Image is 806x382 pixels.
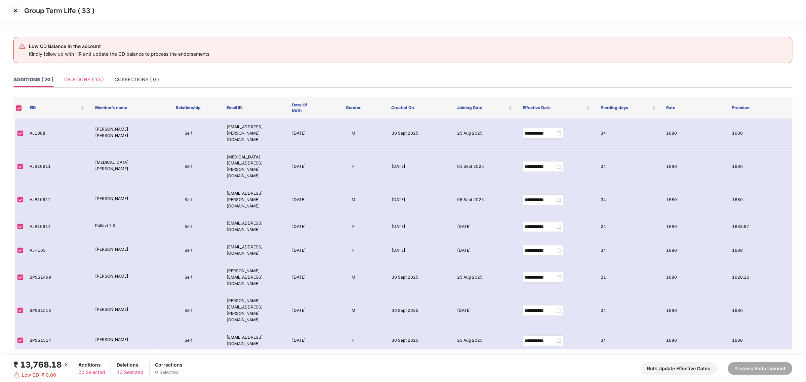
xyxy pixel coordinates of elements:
[727,185,793,215] td: 1680
[22,371,56,379] span: Low CD: ₹ 0.00
[727,329,793,353] td: 1680
[386,185,452,215] td: [DATE]
[156,215,221,239] td: Self
[386,118,452,149] td: 30 Sept 2025
[287,239,321,262] td: [DATE]
[29,50,209,58] div: Kindly follow up with HR and update the CD balance to process the endorsements
[95,126,150,139] p: [PERSON_NAME] [PERSON_NAME]
[661,239,727,262] td: 1680
[452,262,517,293] td: 25 Aug 2025
[596,149,661,185] td: 34
[321,292,386,329] td: M
[452,97,517,118] th: Joining Date
[727,292,793,329] td: 1680
[320,97,386,118] th: Gender
[596,292,661,329] td: 34
[13,359,70,371] div: ₹ 13,768.18
[287,329,321,353] td: [DATE]
[596,185,661,215] td: 34
[287,185,321,215] td: [DATE]
[78,369,105,376] div: 20 Selected
[95,337,150,343] p: [PERSON_NAME]
[156,292,221,329] td: Self
[156,239,221,262] td: Self
[115,76,159,83] div: CORRECTIONS ( 0 )
[457,105,507,110] span: Joining Date
[596,215,661,239] td: 24
[29,42,209,50] div: Low CD Balance in the account
[62,361,70,369] img: svg+xml;base64,PHN2ZyBpZD0iQmFjay0yMHgyMCIgeG1sbnM9Imh0dHA6Ly93d3cudzMub3JnLzIwMDAvc3ZnIiB3aWR0aD...
[95,196,150,202] p: [PERSON_NAME]
[596,329,661,353] td: 34
[386,329,452,353] td: 30 Sept 2025
[221,215,287,239] td: [EMAIL_ADDRESS][DOMAIN_NAME]
[452,329,517,353] td: 25 Aug 2025
[661,149,727,185] td: 1680
[386,239,452,262] td: [DATE]
[156,329,221,353] td: Self
[386,262,452,293] td: 30 Sept 2025
[221,149,287,185] td: [MEDICAL_DATA][EMAIL_ADDRESS][PERSON_NAME][DOMAIN_NAME]
[13,76,53,83] div: ADDITIONS ( 20 )
[661,185,727,215] td: 1680
[24,97,90,118] th: EID
[596,118,661,149] td: 34
[30,105,79,110] span: EID
[321,239,386,262] td: F
[287,97,320,118] th: Date Of Birth
[661,215,727,239] td: 1680
[221,118,287,149] td: [EMAIL_ADDRESS][PERSON_NAME][DOMAIN_NAME]
[155,369,183,376] div: 0 Selected
[24,329,90,353] td: BPSS1514
[321,262,386,293] td: M
[221,292,287,329] td: [PERSON_NAME][EMAIL_ADDRESS][PERSON_NAME][DOMAIN_NAME]
[90,97,155,118] th: Member’s name
[221,329,287,353] td: [EMAIL_ADDRESS][DOMAIN_NAME]
[156,97,221,118] th: Relationship
[10,5,21,16] img: svg+xml;base64,PHN2ZyBpZD0iQ3Jvc3MtMzJ4MzIiIHhtbG5zPSJodHRwOi8vd3d3LnczLm9yZy8yMDAwL3N2ZyIgd2lkdG...
[386,292,452,329] td: 30 Sept 2025
[601,105,650,110] span: Pending days
[727,262,793,293] td: 1620.16
[95,273,150,280] p: [PERSON_NAME]
[64,76,104,83] div: DELETIONS ( 13 )
[386,215,452,239] td: [DATE]
[287,118,321,149] td: [DATE]
[386,97,452,118] th: Created On
[95,306,150,313] p: [PERSON_NAME]
[727,149,793,185] td: 1680
[24,185,90,215] td: AJB10912
[19,43,26,50] img: svg+xml;base64,PHN2ZyB4bWxucz0iaHR0cDovL3d3dy53My5vcmcvMjAwMC9zdmciIHdpZHRoPSIyNCIgaGVpZ2h0PSIyNC...
[117,361,144,369] div: Deletions
[518,97,596,118] th: Effective Date
[117,369,144,376] div: 13 Selected
[287,262,321,293] td: [DATE]
[321,149,386,185] td: F
[727,118,793,149] td: 1680
[661,292,727,329] td: 1680
[661,262,727,293] td: 1680
[727,215,793,239] td: 1633.97
[155,361,183,369] div: Corrections
[595,97,661,118] th: Pending days
[452,149,517,185] td: 01 Sept 2025
[596,239,661,262] td: 34
[221,97,287,118] th: Email ID
[221,185,287,215] td: [EMAIL_ADDRESS][PERSON_NAME][DOMAIN_NAME]
[156,118,221,149] td: Self
[287,292,321,329] td: [DATE]
[386,149,452,185] td: [DATE]
[13,372,20,378] img: svg+xml;base64,PHN2ZyBpZD0iRGFuZ2VyLTMyeDMyIiB4bWxucz0iaHR0cDovL3d3dy53My5vcmcvMjAwMC9zdmciIHdpZH...
[452,239,517,262] td: [DATE]
[523,105,585,110] span: Effective Date
[95,159,150,172] p: [MEDICAL_DATA][PERSON_NAME]
[661,118,727,149] td: 1680
[321,118,386,149] td: M
[452,215,517,239] td: [DATE]
[156,149,221,185] td: Self
[661,97,727,118] th: Rate
[221,239,287,262] td: [EMAIL_ADDRESS][DOMAIN_NAME]
[321,215,386,239] td: F
[452,118,517,149] td: 25 Aug 2025
[24,215,90,239] td: AJB10914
